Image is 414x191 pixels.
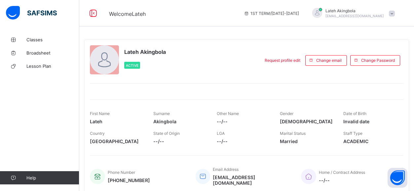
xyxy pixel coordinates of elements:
span: [EMAIL_ADDRESS][DOMAIN_NAME] [325,14,384,18]
span: Change Password [361,58,395,63]
span: Gender [280,111,293,116]
span: Staff Type [343,131,362,136]
span: Welcome Lateh [109,11,146,17]
span: --/-- [217,119,270,124]
span: --/-- [217,138,270,144]
span: Phone Number [108,170,135,175]
span: Broadsheet [26,50,79,56]
span: Email Address [213,167,239,172]
span: Lateh Akingbola [124,49,166,55]
span: First Name [90,111,110,116]
span: Country [90,131,105,136]
span: Classes [26,37,79,42]
span: Married [280,138,333,144]
span: Invalid date [343,119,397,124]
span: Lesson Plan [26,63,79,69]
span: Surname [153,111,170,116]
span: Marital Status [280,131,306,136]
span: Date of Birth [343,111,366,116]
span: Akingbola [153,119,207,124]
span: LGA [217,131,225,136]
span: [GEOGRAPHIC_DATA] [90,138,143,144]
span: Help [26,175,79,180]
span: Request profile edit [265,58,300,63]
span: session/term information [244,11,299,16]
span: Lateh [90,119,143,124]
span: --/-- [319,177,365,183]
span: Other Name [217,111,239,116]
div: LatehAkingbola [306,8,398,19]
span: Home / Contract Address [319,170,365,175]
span: ACADEMIC [343,138,397,144]
span: [EMAIL_ADDRESS][DOMAIN_NAME] [213,174,291,186]
span: [DEMOGRAPHIC_DATA] [280,119,333,124]
span: State of Origin [153,131,180,136]
span: Active [126,63,138,67]
span: Lateh Akingbola [325,8,384,13]
img: safsims [6,6,57,20]
span: [PHONE_NUMBER] [108,177,150,183]
span: Change email [316,58,342,63]
span: --/-- [153,138,207,144]
button: Open asap [388,168,407,188]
